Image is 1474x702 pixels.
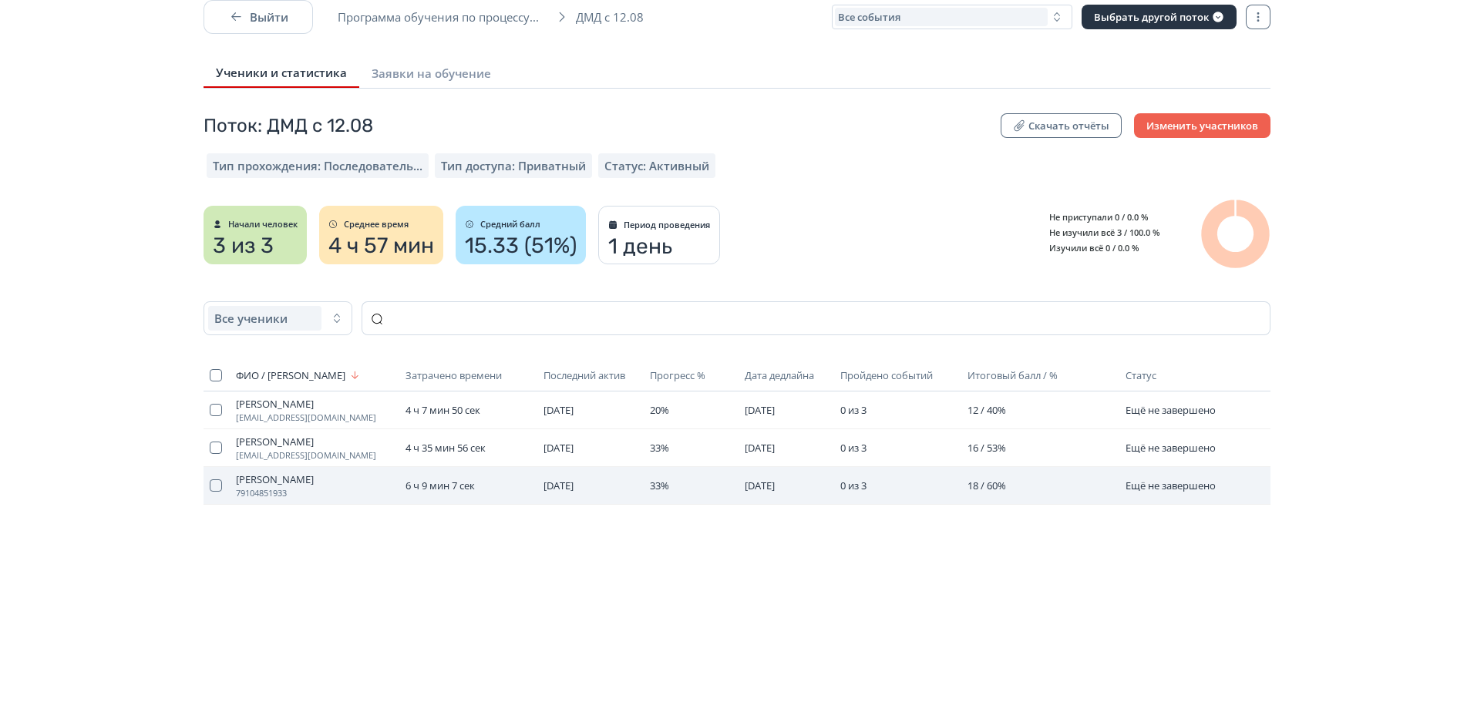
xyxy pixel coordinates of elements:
button: Дата дедлайна [745,366,817,385]
span: [DATE] [543,479,574,492]
span: Затрачено времени [406,369,502,381]
span: 1 день [608,234,672,259]
button: Все ученики [204,301,352,335]
span: Пройдено событий [840,369,933,381]
span: Прогресс % [650,369,705,381]
span: 12 / 40% [968,403,1006,417]
span: 4 ч 35 мин 56 сек [406,441,486,455]
span: 3 из 3 [213,233,274,258]
span: Изучили всё 0 / 0.0 % [1038,242,1139,254]
span: [DATE] [543,441,574,455]
span: [DATE] [543,403,574,417]
span: Не приступали 0 / 0.0 % [1038,211,1149,223]
span: 4 ч 7 мин 50 сек [406,403,480,417]
span: Ещё не завершено [1126,403,1216,417]
span: Статус: Активный [604,158,709,173]
span: Программа обучения по процессу... [338,9,548,25]
a: [PERSON_NAME][EMAIL_ADDRESS][DOMAIN_NAME] [236,398,393,422]
span: Ещё не завершено [1126,441,1216,455]
span: Средний балл [480,220,540,229]
span: 0 из 3 [840,441,867,455]
span: 16 / 53% [968,441,1006,455]
span: [EMAIL_ADDRESS][DOMAIN_NAME] [236,413,393,422]
span: [EMAIL_ADDRESS][DOMAIN_NAME] [236,451,393,460]
span: Период проведения [624,220,710,230]
span: Заявки на обучение [372,65,491,81]
button: Последний актив [543,366,628,385]
span: Тип прохождения: Последовательный режим [213,158,422,173]
span: Итоговый балл / % [968,369,1058,381]
span: 18 / 60% [968,479,1006,492]
span: Ещё не завершено [1126,479,1216,492]
span: Среднее время [344,220,409,229]
span: Не изучили всё 3 / 100.0 % [1038,227,1160,238]
button: Прогресс % [650,366,708,385]
span: 79104851933 [236,489,393,498]
span: ФИО / [PERSON_NAME] [236,369,345,381]
span: Последний актив [543,369,625,381]
span: Поток: ДМД с 12.08 [204,113,373,138]
span: 33% [650,479,669,492]
span: [DATE] [745,403,775,417]
span: ДМД с 12.08 [576,9,653,25]
span: 33% [650,441,669,455]
span: 0 из 3 [840,403,867,417]
span: Все события [838,11,900,23]
span: Начали человек [228,220,298,229]
span: 15.33 (51%) [465,233,577,258]
span: Все ученики [214,311,288,326]
span: 6 ч 9 мин 7 сек [406,479,475,492]
button: Выбрать другой поток [1082,5,1237,29]
span: [PERSON_NAME] [236,473,393,485]
span: [DATE] [745,479,775,492]
span: [PERSON_NAME] [236,435,393,448]
a: [PERSON_NAME][EMAIL_ADDRESS][DOMAIN_NAME] [236,435,393,460]
button: Затрачено времени [406,366,505,385]
button: Итоговый балл / % [968,366,1061,385]
span: 0 из 3 [840,479,867,492]
button: Скачать отчёты [1001,113,1122,138]
span: Ученики и статистика [216,65,347,80]
button: Изменить участников [1134,113,1270,138]
button: Пройдено событий [840,366,936,385]
a: [PERSON_NAME]79104851933 [236,473,393,498]
span: [PERSON_NAME] [236,398,393,410]
button: ФИО / [PERSON_NAME] [236,366,364,385]
span: Статус [1126,368,1156,382]
span: Тип доступа: Приватный [441,158,586,173]
button: Все события [832,5,1072,29]
span: Дата дедлайна [745,369,814,381]
span: 4 ч 57 мин [328,233,434,258]
span: [DATE] [745,441,775,455]
span: 20% [650,403,669,417]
